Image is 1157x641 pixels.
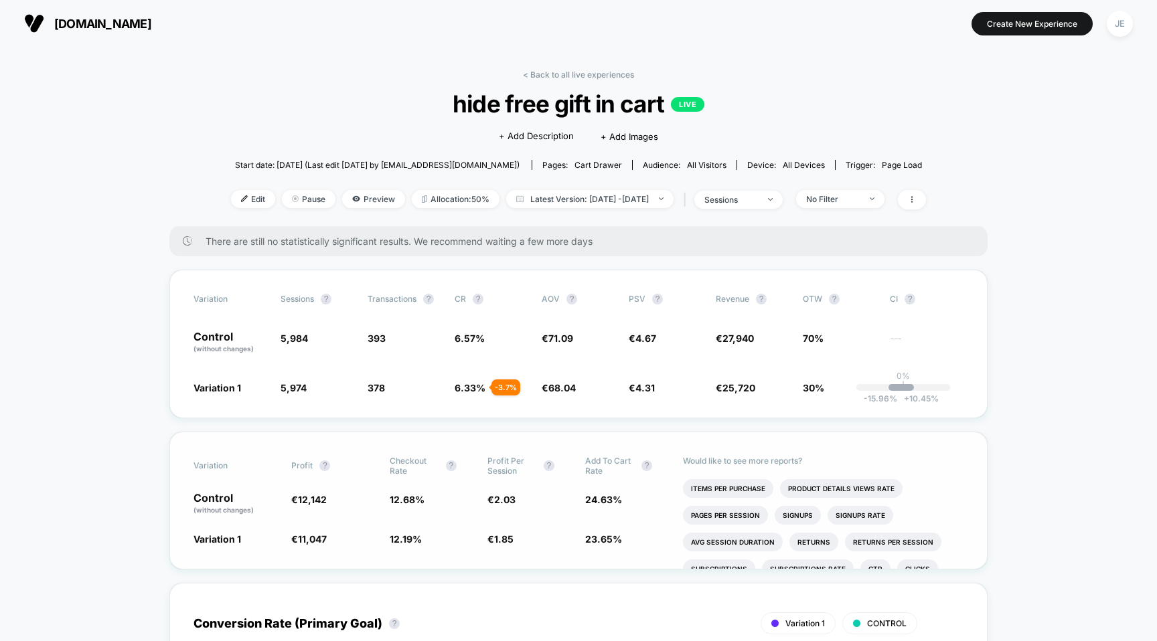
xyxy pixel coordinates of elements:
button: ? [389,618,400,629]
li: Ctr [860,559,891,578]
span: Pause [282,190,335,208]
li: Items Per Purchase [683,479,773,498]
span: € [716,333,754,344]
span: There are still no statistically significant results. We recommend waiting a few more days [206,236,961,247]
span: Profit [291,460,313,470]
span: All Visitors [687,160,726,170]
span: 2.03 [494,494,516,505]
li: Subscriptions Rate [762,559,854,578]
img: end [292,195,299,202]
img: end [659,197,664,200]
li: Product Details Views Rate [780,479,903,498]
button: ? [652,294,663,304]
span: Variation [194,456,267,476]
img: end [870,197,874,200]
span: Latest Version: [DATE] - [DATE] [506,190,674,208]
li: Signups [775,506,821,525]
button: ? [321,294,331,304]
button: [DOMAIN_NAME] [20,13,155,34]
button: ? [446,460,457,471]
div: JE [1107,11,1133,37]
span: € [629,333,656,344]
div: sessions [704,195,758,205]
span: 4.67 [635,333,656,344]
p: LIVE [671,97,704,112]
span: 68.04 [548,382,576,393]
span: Start date: [DATE] (Last edit [DATE] by [EMAIL_ADDRESS][DOMAIN_NAME]) [235,160,520,170]
span: CONTROL [867,618,907,628]
li: Signups Rate [828,506,893,525]
span: 12.68 % [390,494,425,505]
span: 71.09 [548,333,573,344]
button: ? [473,294,483,304]
span: € [629,382,655,393]
span: --- [890,335,963,354]
span: Sessions [281,294,314,304]
span: Profit Per Session [487,456,537,476]
p: | [902,381,905,391]
button: ? [566,294,577,304]
button: ? [905,294,915,304]
li: Subscriptions [683,559,755,578]
span: 23.65 % [585,533,622,545]
span: € [291,533,327,545]
span: Page Load [882,160,922,170]
span: € [542,333,573,344]
span: € [487,494,516,505]
span: + [904,393,909,403]
img: Visually logo [24,13,44,33]
img: edit [241,195,248,202]
span: Add To Cart Rate [585,456,635,476]
span: 6.33 % [455,382,485,393]
span: Preview [342,190,405,208]
div: - 3.7 % [491,379,520,395]
button: ? [423,294,434,304]
span: 4.31 [635,382,655,393]
span: Variation 1 [194,382,241,393]
p: 0% [897,371,910,381]
span: € [542,382,576,393]
span: CR [455,294,466,304]
p: Control [194,492,278,515]
span: Transactions [368,294,416,304]
span: € [487,533,514,545]
span: 25,720 [722,382,755,393]
img: rebalance [422,195,427,203]
span: 5,974 [281,382,307,393]
img: calendar [516,195,524,202]
span: 30% [803,382,824,393]
p: Control [194,331,267,354]
div: Audience: [643,160,726,170]
span: cart drawer [574,160,622,170]
span: Checkout Rate [390,456,439,476]
button: JE [1103,10,1137,37]
span: 12,142 [298,494,327,505]
li: Returns [789,533,838,551]
span: Variation 1 [194,533,241,545]
span: Revenue [716,294,749,304]
button: ? [319,460,330,471]
span: 6.57 % [455,333,485,344]
span: 1.85 [494,533,514,545]
span: + Add Images [601,131,658,142]
span: 70% [803,333,824,344]
li: Pages Per Session [683,506,768,525]
span: € [716,382,755,393]
div: No Filter [806,194,860,204]
span: hide free gift in cart [266,90,891,118]
span: all devices [783,160,825,170]
span: (without changes) [194,506,254,514]
span: 24.63 % [585,494,622,505]
span: PSV [629,294,645,304]
span: + Add Description [499,130,574,143]
span: 393 [368,333,386,344]
span: [DOMAIN_NAME] [54,17,151,31]
li: Returns Per Session [845,533,941,551]
p: Would like to see more reports? [683,456,963,466]
span: OTW [803,294,876,304]
span: (without changes) [194,345,254,353]
span: Allocation: 50% [412,190,499,208]
div: Trigger: [846,160,922,170]
span: Variation [194,294,267,304]
span: CI [890,294,963,304]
